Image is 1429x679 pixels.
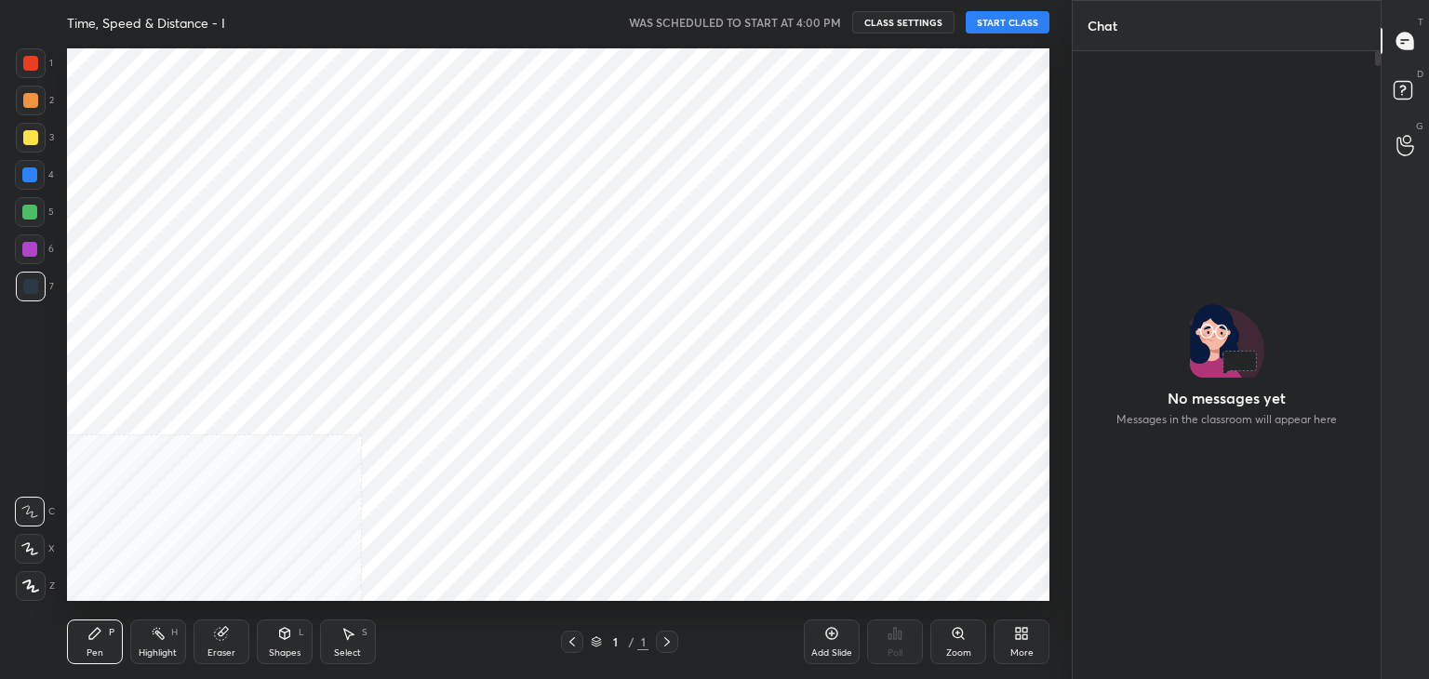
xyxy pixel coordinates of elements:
div: 1 [606,636,624,647]
div: / [628,636,634,647]
div: Highlight [139,648,177,658]
div: Add Slide [811,648,852,658]
div: More [1010,648,1034,658]
div: Select [334,648,361,658]
p: T [1418,15,1423,29]
div: Pen [87,648,103,658]
div: H [171,628,178,637]
div: P [109,628,114,637]
p: Chat [1073,1,1132,50]
div: Eraser [207,648,235,658]
div: 4 [15,160,54,190]
button: CLASS SETTINGS [852,11,955,33]
div: 7 [16,272,54,301]
div: 1 [16,48,53,78]
div: 6 [15,234,54,264]
h5: WAS SCHEDULED TO START AT 4:00 PM [629,14,841,31]
div: L [299,628,304,637]
div: Shapes [269,648,300,658]
div: X [15,534,55,564]
div: S [362,628,367,637]
div: 1 [637,633,648,650]
p: G [1416,119,1423,133]
div: 3 [16,123,54,153]
div: Z [16,571,55,601]
h4: Time, Speed & Distance - I [67,14,225,32]
div: C [15,497,55,526]
div: Zoom [946,648,971,658]
p: D [1417,67,1423,81]
div: 5 [15,197,54,227]
button: START CLASS [966,11,1049,33]
div: 2 [16,86,54,115]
